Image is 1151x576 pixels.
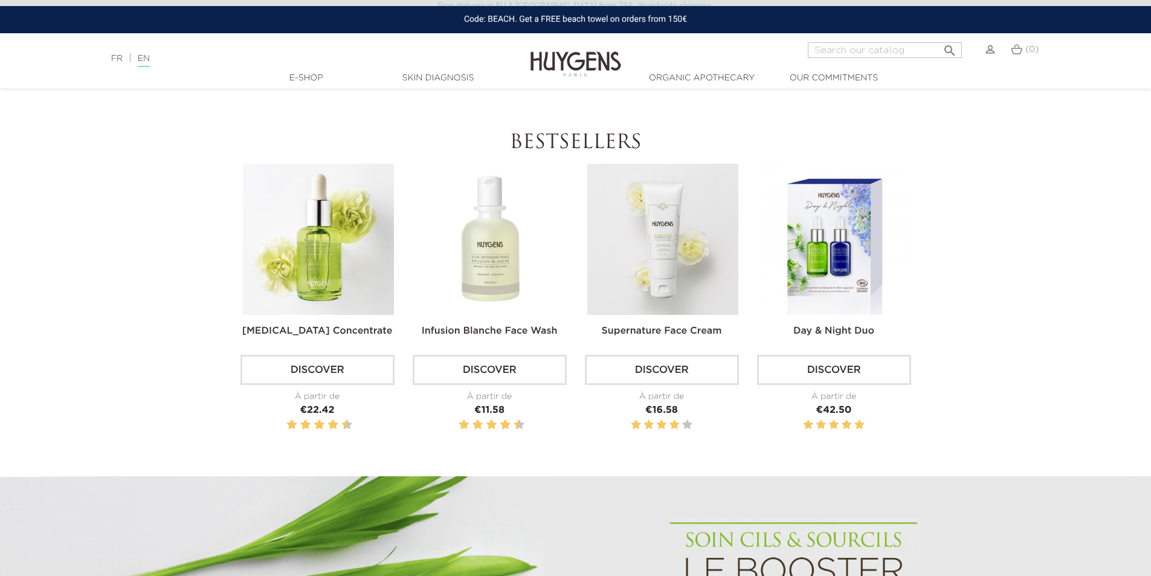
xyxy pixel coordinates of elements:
[512,418,514,433] label: 9
[657,418,666,433] label: 3
[422,326,558,336] a: Infusion Blanche Face Wash
[585,390,739,403] div: À partir de
[330,418,336,433] label: 8
[829,418,839,433] label: 3
[111,54,123,63] a: FR
[854,418,864,433] label: 5
[105,51,471,66] div: |
[669,418,679,433] label: 4
[326,418,327,433] label: 7
[378,72,498,85] a: Skin Diagnosis
[138,54,150,67] a: EN
[644,418,654,433] label: 2
[312,418,314,433] label: 5
[773,72,894,85] a: Our commitments
[413,355,567,385] a: Discover
[303,418,309,433] label: 4
[240,390,395,403] div: À partir de
[759,164,911,315] img: Day & Night Duo
[804,418,813,433] label: 1
[284,418,286,433] label: 1
[502,418,508,433] label: 8
[816,406,852,415] span: €42.50
[474,406,505,415] span: €11.58
[842,418,851,433] label: 4
[631,418,641,433] label: 1
[642,72,762,85] a: Organic Apothecary
[516,418,522,433] label: 10
[757,355,911,385] a: Discover
[808,42,962,58] input: Search
[240,132,911,155] h2: Bestsellers
[682,418,692,433] label: 5
[816,418,826,433] label: 2
[470,418,472,433] label: 3
[298,418,300,433] label: 3
[344,418,350,433] label: 10
[240,355,395,385] a: Discover
[484,418,486,433] label: 5
[300,406,334,415] span: €22.42
[461,418,467,433] label: 2
[587,164,738,315] img: Supernature Face Cream
[943,40,957,54] i: 
[289,418,295,433] label: 2
[939,39,961,55] button: 
[243,164,394,315] img: Hyaluronic Acid Concentrate
[489,418,495,433] label: 6
[413,390,567,403] div: À partir de
[585,355,739,385] a: Discover
[498,418,500,433] label: 7
[242,326,393,336] a: [MEDICAL_DATA] Concentrate
[475,418,481,433] label: 4
[415,164,566,315] img: Infusion Blanche Face Wash
[757,390,911,403] div: À partir de
[456,418,458,433] label: 1
[645,406,678,415] span: €16.58
[246,72,367,85] a: E-Shop
[530,32,621,79] img: Huygens
[317,418,323,433] label: 6
[1025,45,1039,54] span: (0)
[340,418,341,433] label: 9
[793,326,874,336] a: Day & Night Duo
[602,326,722,336] a: Supernature Face Cream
